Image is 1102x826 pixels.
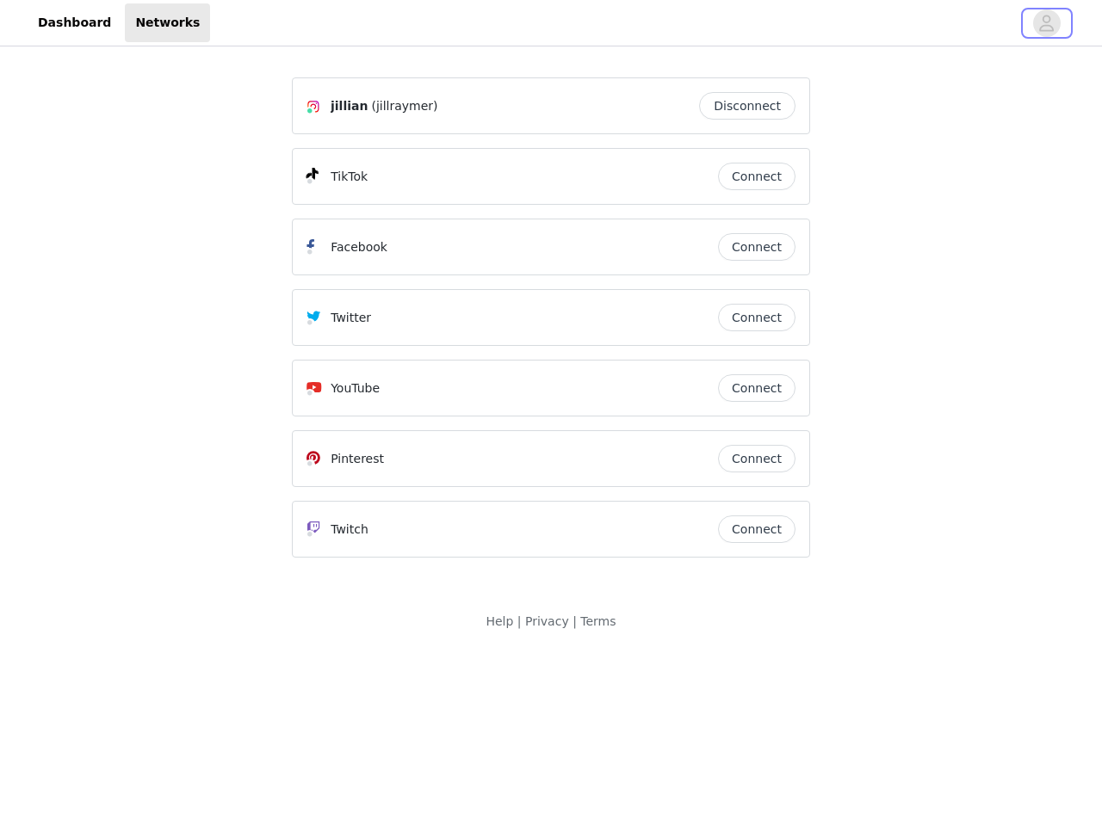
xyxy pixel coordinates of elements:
[331,97,368,115] span: jillian
[331,168,368,186] p: TikTok
[28,3,121,42] a: Dashboard
[580,614,616,628] a: Terms
[573,614,577,628] span: |
[331,521,368,539] p: Twitch
[1038,9,1055,37] div: avatar
[331,309,371,327] p: Twitter
[517,614,522,628] span: |
[718,515,796,543] button: Connect
[718,304,796,331] button: Connect
[331,450,384,468] p: Pinterest
[718,233,796,261] button: Connect
[718,374,796,402] button: Connect
[718,445,796,472] button: Connect
[331,238,387,256] p: Facebook
[331,379,380,398] p: YouTube
[125,3,210,42] a: Networks
[718,163,796,190] button: Connect
[486,614,513,628] a: Help
[525,614,569,628] a: Privacy
[306,100,320,114] img: Instagram Icon
[371,97,437,115] span: (jillraymer)
[699,92,796,120] button: Disconnect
